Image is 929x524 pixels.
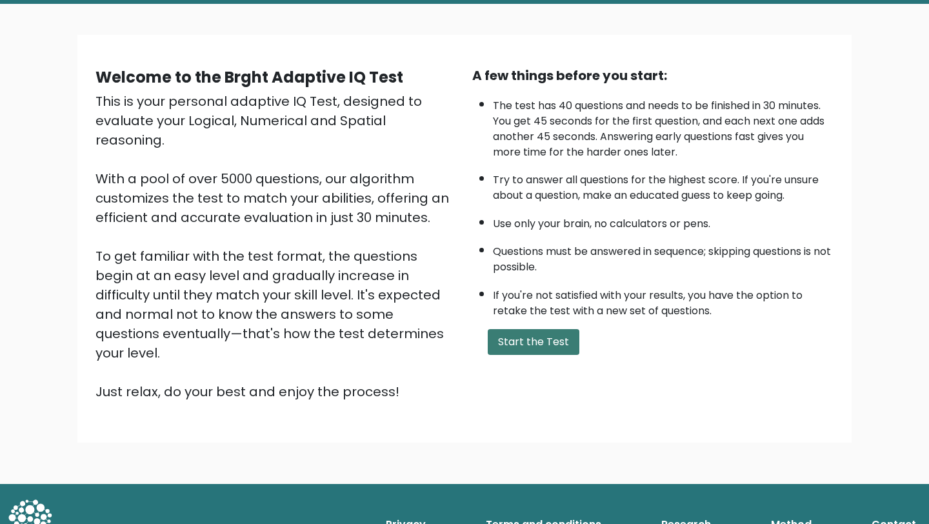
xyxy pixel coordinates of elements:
li: The test has 40 questions and needs to be finished in 30 minutes. You get 45 seconds for the firs... [493,92,834,160]
b: Welcome to the Brght Adaptive IQ Test [95,66,403,88]
li: If you're not satisfied with your results, you have the option to retake the test with a new set ... [493,281,834,319]
div: A few things before you start: [472,66,834,85]
li: Use only your brain, no calculators or pens. [493,210,834,232]
li: Questions must be answered in sequence; skipping questions is not possible. [493,237,834,275]
li: Try to answer all questions for the highest score. If you're unsure about a question, make an edu... [493,166,834,203]
button: Start the Test [488,329,579,355]
div: This is your personal adaptive IQ Test, designed to evaluate your Logical, Numerical and Spatial ... [95,92,457,401]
